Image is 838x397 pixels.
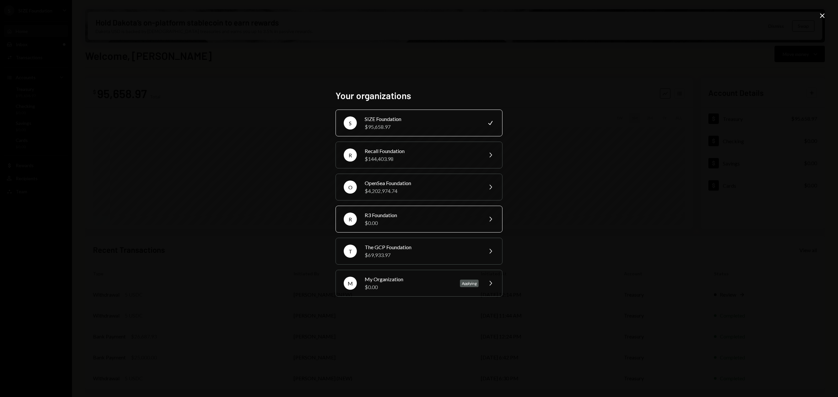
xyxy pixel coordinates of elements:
button: RR3 Foundation$0.00 [336,206,502,233]
button: RRecall Foundation$144,403.98 [336,142,502,168]
div: $144,403.98 [365,155,479,163]
div: O [344,181,357,194]
button: TThe GCP Foundation$69,933.97 [336,238,502,265]
div: M [344,277,357,290]
div: T [344,245,357,258]
div: R [344,148,357,162]
div: $4,202,974.74 [365,187,479,195]
button: MMy Organization$0.00Applying [336,270,502,297]
div: $0.00 [365,219,479,227]
div: OpenSea Foundation [365,179,479,187]
div: $95,658.97 [365,123,479,131]
div: $0.00 [365,283,452,291]
div: Recall Foundation [365,147,479,155]
div: S [344,116,357,129]
div: SIZE Foundation [365,115,479,123]
div: R3 Foundation [365,211,479,219]
div: My Organization [365,275,452,283]
button: OOpenSea Foundation$4,202,974.74 [336,174,502,200]
h2: Your organizations [336,89,502,102]
div: R [344,213,357,226]
button: SSIZE Foundation$95,658.97 [336,110,502,136]
div: $69,933.97 [365,251,479,259]
div: The GCP Foundation [365,243,479,251]
div: Applying [460,280,479,287]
